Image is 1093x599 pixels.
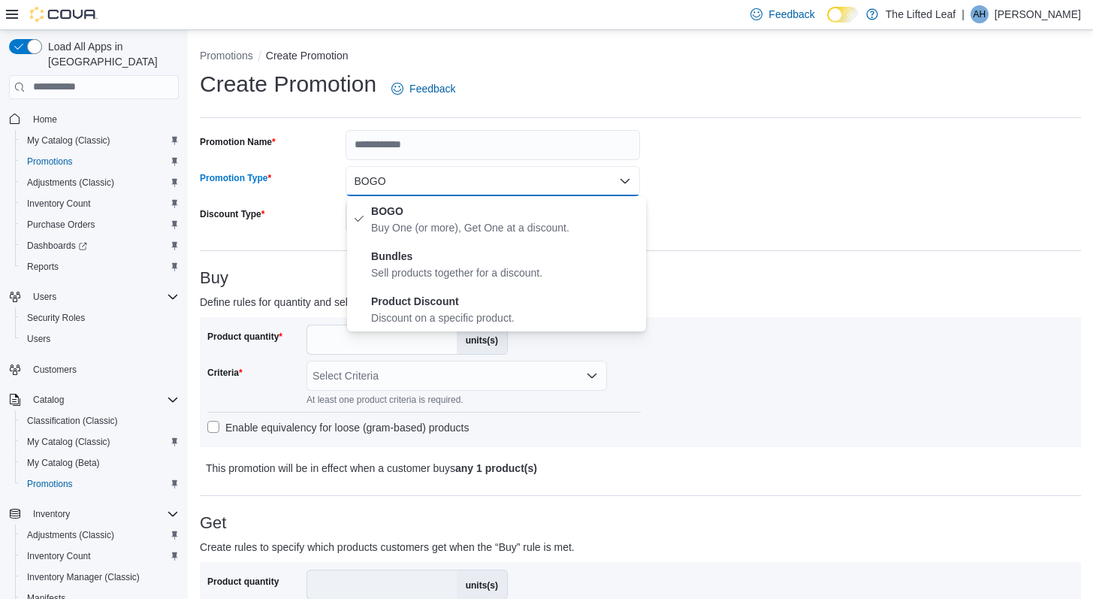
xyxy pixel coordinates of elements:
[27,240,87,252] span: Dashboards
[30,7,98,22] img: Cova
[206,459,858,477] p: This promotion will be in effect when a customer buys
[207,367,243,379] label: Criteria
[15,546,185,567] button: Inventory Count
[15,431,185,452] button: My Catalog (Classic)
[457,325,507,354] label: units(s)
[200,172,271,184] label: Promotion Type
[27,110,63,129] a: Home
[27,436,110,448] span: My Catalog (Classic)
[21,330,56,348] a: Users
[21,547,179,565] span: Inventory Count
[827,7,859,23] input: Dark Mode
[15,172,185,193] button: Adjustments (Classic)
[21,526,179,544] span: Adjustments (Classic)
[455,462,537,474] b: any 1 product(s)
[21,153,79,171] a: Promotions
[21,195,179,213] span: Inventory Count
[15,410,185,431] button: Classification (Classic)
[21,309,179,327] span: Security Roles
[33,291,56,303] span: Users
[21,132,179,150] span: My Catalog (Classic)
[27,415,118,427] span: Classification (Classic)
[27,312,85,324] span: Security Roles
[21,216,101,234] a: Purchase Orders
[371,310,640,325] p: Discount on a specific product.
[3,389,185,410] button: Catalog
[200,269,1081,287] h3: Buy
[21,174,179,192] span: Adjustments (Classic)
[306,391,508,406] div: At least one product criteria is required.
[347,196,646,331] div: Select listbox
[200,293,861,311] p: Define rules for quantity and selection of products included in this promotion.
[200,208,264,220] label: Discount Type
[3,504,185,525] button: Inventory
[21,216,179,234] span: Purchase Orders
[33,394,64,406] span: Catalog
[266,50,349,62] button: Create Promotion
[21,258,179,276] span: Reports
[207,331,282,343] label: Product quantity
[207,419,470,437] label: Enable equivalency for loose (gram-based) products
[15,307,185,328] button: Security Roles
[21,237,93,255] a: Dashboards
[21,330,179,348] span: Users
[21,568,179,586] span: Inventory Manager (Classic)
[15,473,185,495] button: Promotions
[27,156,73,168] span: Promotions
[971,5,989,23] div: Amy Herrera
[21,309,91,327] a: Security Roles
[33,113,57,126] span: Home
[33,364,77,376] span: Customers
[3,108,185,130] button: Home
[974,5,986,23] span: AH
[27,135,110,147] span: My Catalog (Classic)
[27,550,91,562] span: Inventory Count
[15,567,185,588] button: Inventory Manager (Classic)
[886,5,956,23] p: The Lifted Leaf
[21,412,179,430] span: Classification (Classic)
[371,295,459,307] strong: Product Discount
[15,452,185,473] button: My Catalog (Beta)
[962,5,965,23] p: |
[27,505,179,523] span: Inventory
[200,69,376,99] h1: Create Promotion
[21,454,179,472] span: My Catalog (Beta)
[21,475,179,493] span: Promotions
[27,288,62,306] button: Users
[15,130,185,151] button: My Catalog (Classic)
[27,198,91,210] span: Inventory Count
[200,50,253,62] button: Promotions
[27,177,114,189] span: Adjustments (Classic)
[21,526,120,544] a: Adjustments (Classic)
[346,166,641,196] button: BOGO
[27,478,73,490] span: Promotions
[371,250,412,262] strong: Bundles
[21,237,179,255] span: Dashboards
[409,81,455,96] span: Feedback
[27,360,179,379] span: Customers
[995,5,1081,23] p: [PERSON_NAME]
[3,358,185,380] button: Customers
[15,328,185,349] button: Users
[33,508,70,520] span: Inventory
[21,433,179,451] span: My Catalog (Classic)
[15,214,185,235] button: Purchase Orders
[27,391,179,409] span: Catalog
[200,514,1081,532] h3: Get
[21,153,179,171] span: Promotions
[27,219,95,231] span: Purchase Orders
[3,286,185,307] button: Users
[200,48,1081,66] nav: An example of EuiBreadcrumbs
[15,151,185,172] button: Promotions
[385,74,461,104] a: Feedback
[207,576,279,588] label: Product quantity
[371,205,403,217] strong: BOGO
[27,457,100,469] span: My Catalog (Beta)
[27,505,76,523] button: Inventory
[21,454,106,472] a: My Catalog (Beta)
[27,361,83,379] a: Customers
[15,256,185,277] button: Reports
[27,529,114,541] span: Adjustments (Classic)
[200,136,276,148] label: Promotion Name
